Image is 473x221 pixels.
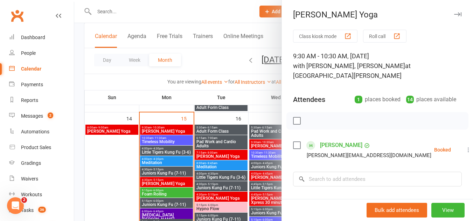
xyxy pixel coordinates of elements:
[48,112,53,118] span: 2
[307,151,431,160] div: [PERSON_NAME][EMAIL_ADDRESS][DOMAIN_NAME]
[406,95,456,104] div: places available
[282,10,473,20] div: [PERSON_NAME] Yoga
[21,192,42,197] div: Workouts
[21,97,38,103] div: Reports
[9,124,74,140] a: Automations
[363,30,406,43] button: Roll call
[21,82,43,87] div: Payments
[21,50,36,56] div: People
[9,202,74,218] a: Tasks 36
[293,95,325,104] div: Attendees
[21,129,49,134] div: Automations
[9,77,74,93] a: Payments
[293,62,405,69] span: with [PERSON_NAME], [PERSON_NAME]
[9,30,74,45] a: Dashboard
[21,207,34,213] div: Tasks
[9,140,74,155] a: Product Sales
[38,207,46,213] span: 36
[293,30,357,43] button: Class kiosk mode
[21,176,38,182] div: Waivers
[9,93,74,108] a: Reports
[7,197,24,214] iframe: Intercom live chat
[8,7,26,24] a: Clubworx
[367,203,427,218] button: Bulk add attendees
[355,95,401,104] div: places booked
[9,45,74,61] a: People
[293,51,462,81] div: 9:30 AM - 10:30 AM, [DATE]
[9,61,74,77] a: Calendar
[21,145,51,150] div: Product Sales
[406,96,414,103] div: 14
[355,96,362,103] div: 1
[21,160,41,166] div: Gradings
[21,35,45,40] div: Dashboard
[21,197,27,203] span: 2
[434,147,451,152] div: Booked
[21,66,41,72] div: Calendar
[9,171,74,187] a: Waivers
[9,187,74,202] a: Workouts
[9,155,74,171] a: Gradings
[293,172,462,186] input: Search to add attendees
[320,140,362,151] a: [PERSON_NAME]
[431,203,465,218] button: View
[21,113,43,119] div: Messages
[9,108,74,124] a: Messages 2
